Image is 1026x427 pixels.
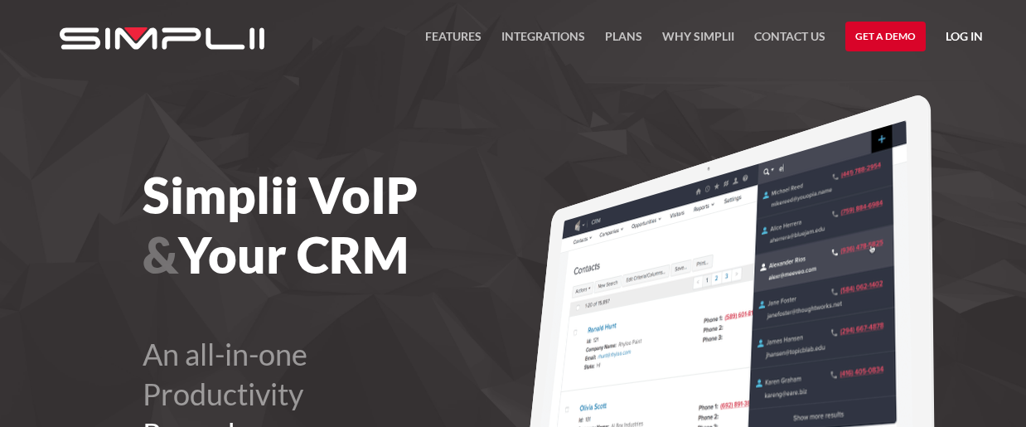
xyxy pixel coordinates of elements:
[662,27,734,56] a: Why Simplii
[143,165,604,284] h1: Simplii VoIP Your CRM
[845,22,926,51] a: Get a Demo
[60,27,264,50] img: Simplii
[425,27,482,56] a: FEATURES
[754,27,825,56] a: Contact US
[143,225,178,284] span: &
[605,27,642,56] a: Plans
[946,27,983,51] a: Log in
[501,27,585,56] a: Integrations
